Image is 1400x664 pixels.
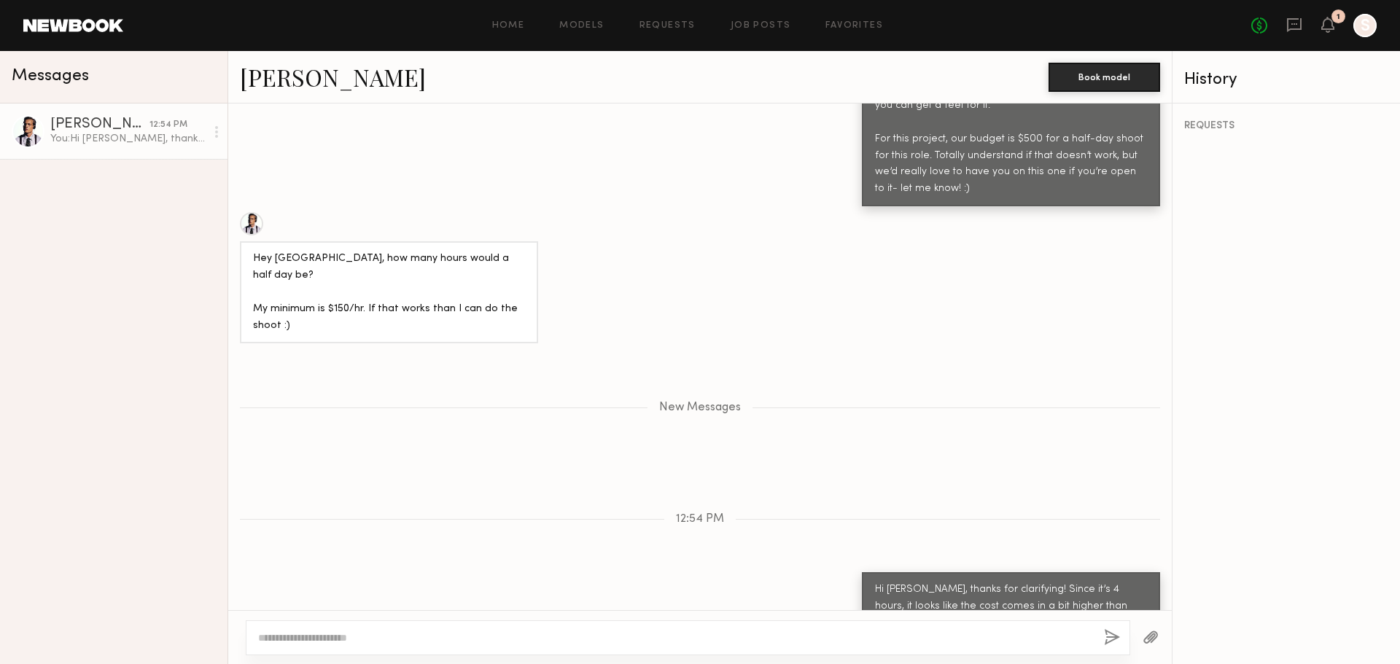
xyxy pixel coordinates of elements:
div: 1 [1337,13,1340,21]
div: Hey [GEOGRAPHIC_DATA], how many hours would a half day be? My minimum is $150/hr. If that works t... [253,251,525,335]
div: [PERSON_NAME] [50,117,149,132]
a: Requests [639,21,696,31]
a: S [1353,14,1377,37]
button: Book model [1049,63,1160,92]
a: Job Posts [731,21,791,31]
a: Book model [1049,70,1160,82]
div: REQUESTS [1184,121,1388,131]
span: New Messages [659,402,741,414]
a: [PERSON_NAME] [240,61,426,93]
a: Home [492,21,525,31]
div: Thanks so much for getting back to me! So lovely to hear you’re interested- I’m attaching the sho... [875,64,1147,198]
span: Messages [12,68,89,85]
div: You: Hi [PERSON_NAME], thanks for clarifying! Since it’s 4 hours, it looks like the cost comes in... [50,132,206,146]
span: 12:54 PM [676,513,724,526]
div: History [1184,71,1388,88]
div: Hi [PERSON_NAME], thanks for clarifying! Since it’s 4 hours, it looks like the cost comes in a bi... [875,582,1147,649]
a: Models [559,21,604,31]
a: Favorites [825,21,883,31]
div: 12:54 PM [149,118,187,132]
